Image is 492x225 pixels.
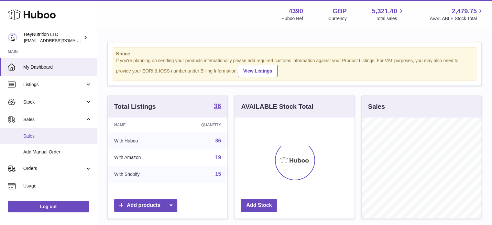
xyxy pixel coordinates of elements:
td: With Shopify [108,166,173,183]
span: 5,321.40 [372,7,397,16]
span: Orders [23,165,85,172]
a: Add Stock [241,199,277,212]
span: [EMAIL_ADDRESS][DOMAIN_NAME] [24,38,95,43]
strong: 4390 [289,7,303,16]
div: If you're planning on sending your products internationally please add required customs informati... [116,58,473,77]
h3: Sales [368,102,385,111]
a: View Listings [238,65,278,77]
strong: GBP [333,7,346,16]
div: Currency [328,16,347,22]
h3: Total Listings [114,102,156,111]
a: 5,321.40 Total sales [372,7,405,22]
span: AVAILABLE Stock Total [430,16,484,22]
span: Sales [23,117,85,123]
span: Stock [23,99,85,105]
span: Listings [23,82,85,88]
span: Total sales [376,16,404,22]
img: info@heynutrition.com [8,33,17,42]
strong: 36 [214,103,221,109]
td: With Amazon [108,149,173,166]
span: 2,479.75 [452,7,477,16]
a: Add products [114,199,177,212]
a: Log out [8,201,89,212]
th: Name [108,118,173,132]
a: 2,479.75 AVAILABLE Stock Total [430,7,484,22]
h3: AVAILABLE Stock Total [241,102,313,111]
a: 36 [215,138,221,143]
span: Usage [23,183,92,189]
div: Huboo Ref [281,16,303,22]
th: Quantity [173,118,228,132]
td: With Huboo [108,132,173,149]
span: Sales [23,133,92,139]
span: My Dashboard [23,64,92,70]
div: HeyNutrition LTD [24,31,82,44]
a: 19 [215,155,221,160]
a: 36 [214,103,221,110]
a: 15 [215,171,221,177]
span: Add Manual Order [23,149,92,155]
strong: Notice [116,51,473,57]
